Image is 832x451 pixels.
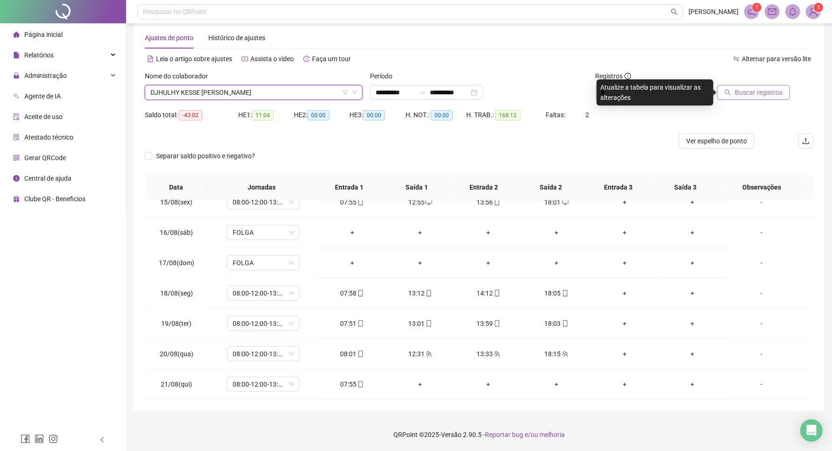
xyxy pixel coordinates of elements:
span: 168:12 [495,110,520,120]
span: Relatórios [24,51,54,59]
span: team [493,351,500,357]
span: swap-right [419,89,426,96]
div: 13:01 [394,318,447,329]
span: 08:00-12:00-13:12-18:00 [233,377,294,391]
span: desktop [425,199,432,205]
span: Clube QR - Beneficios [24,195,85,203]
div: + [462,227,515,238]
button: Buscar registros [717,85,790,100]
span: 18/08(seg) [160,289,193,297]
span: team [561,351,569,357]
div: 12:31 [394,349,447,359]
div: + [530,227,583,238]
span: instagram [49,434,58,444]
span: 1 [817,4,820,11]
div: - [734,258,789,268]
div: 07:55 [326,197,379,207]
span: solution [13,134,20,141]
th: Saída 1 [383,175,450,200]
div: + [666,288,719,298]
div: + [326,227,379,238]
span: Faltas: [546,111,567,119]
div: - [734,197,789,207]
span: mobile [493,290,500,296]
div: + [598,349,651,359]
div: + [394,379,447,389]
span: 1 [755,4,759,11]
span: youtube [242,56,248,62]
div: + [666,197,719,207]
th: Saída 3 [652,175,719,200]
span: mobile [356,381,364,388]
span: history [303,56,310,62]
span: DJHULHY KESSE FRANCIS DE OLIVEIRA ALCANTARA [150,85,357,99]
sup: 1 [752,3,761,12]
span: Separar saldo positivo e negativo? [152,151,259,161]
span: Central de ajuda [24,175,71,182]
span: 19/08(ter) [161,320,192,327]
span: Versão [441,431,462,438]
div: + [598,258,651,268]
span: 08:00-12:00-13:12-18:00 [233,347,294,361]
div: 07:55 [326,379,379,389]
span: 00:00 [363,110,385,120]
span: mobile [356,290,364,296]
div: + [598,227,651,238]
div: - [734,288,789,298]
span: left [99,437,106,443]
span: search [671,8,678,15]
span: Atestado técnico [24,134,73,141]
span: Ajustes de ponto [145,34,193,42]
div: + [326,258,379,268]
div: 18:01 [530,197,583,207]
div: 13:33 [462,349,515,359]
span: 08:00-12:00-13:12-18:00 [233,286,294,300]
div: H. TRAB.: [466,110,546,120]
span: 08:00-12:00-13:12-18:00 [233,195,294,209]
div: - [734,379,789,389]
div: + [462,379,515,389]
span: Leia o artigo sobre ajustes [156,55,232,63]
span: mobile [493,199,500,205]
div: + [598,197,651,207]
span: bell [789,7,797,16]
span: mobile [493,320,500,327]
span: down [352,90,357,95]
div: + [394,258,447,268]
div: + [666,379,719,389]
div: HE 1: [238,110,294,120]
span: Aceite de uso [24,113,63,120]
span: facebook [21,434,30,444]
span: desktop [561,199,569,205]
span: 16/08(sáb) [160,229,193,236]
span: 17/08(dom) [159,259,194,267]
span: search [725,89,731,96]
div: + [666,349,719,359]
div: Saldo total: [145,110,238,120]
div: 13:59 [462,318,515,329]
span: mobile [356,199,364,205]
div: 18:03 [530,318,583,329]
div: + [462,258,515,268]
span: gift [13,196,20,202]
span: 00:00 [431,110,453,120]
span: mobile [561,290,569,296]
div: - [734,349,789,359]
span: Reportar bug e/ou melhoria [485,431,565,438]
span: info-circle [625,73,631,79]
span: 00:00 [307,110,329,120]
label: Período [370,71,398,81]
span: -43:02 [179,110,202,120]
span: info-circle [13,175,20,182]
button: Ver espelho de ponto [679,134,754,148]
span: Registros [596,71,631,81]
span: 20/08(qua) [160,350,193,358]
span: mobile [356,320,364,327]
th: Entrada 1 [316,175,383,200]
div: + [394,227,447,238]
span: Página inicial [24,31,63,38]
div: + [598,318,651,329]
span: FOLGA [233,256,294,270]
div: 12:55 [394,197,447,207]
div: 07:51 [326,318,379,329]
